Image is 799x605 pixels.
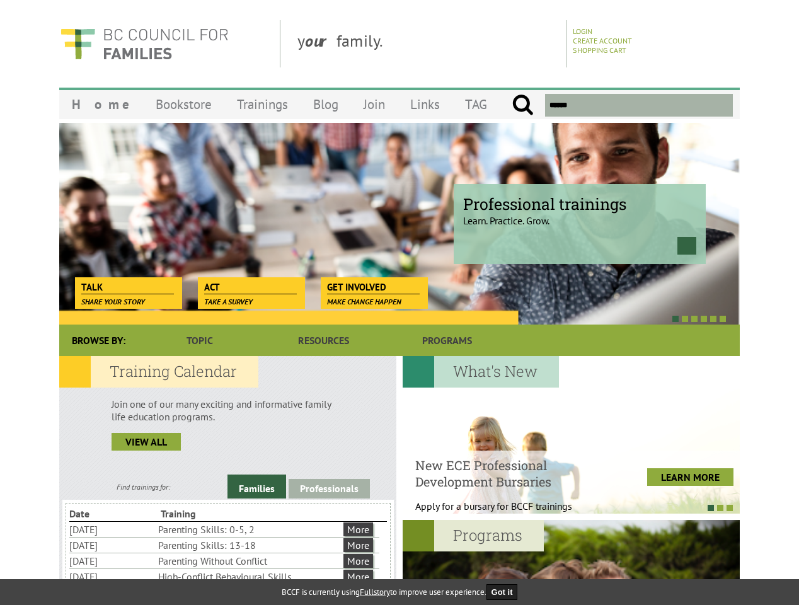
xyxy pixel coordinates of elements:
[287,20,566,67] div: y family.
[573,36,632,45] a: Create Account
[262,325,385,356] a: Resources
[158,538,341,553] li: Parenting Skills: 13-18
[158,569,341,584] li: High-Conflict Behavioural Skills
[415,500,604,525] p: Apply for a bursary for BCCF trainings West...
[112,398,344,423] p: Join one of our many exciting and informative family life education programs.
[512,94,534,117] input: Submit
[59,325,138,356] div: Browse By:
[305,30,336,51] strong: our
[343,522,373,536] a: More
[327,297,401,306] span: Make change happen
[59,89,143,119] a: Home
[463,204,696,227] p: Learn. Practice. Grow.
[647,468,733,486] a: LEARN MORE
[204,297,253,306] span: Take a survey
[452,89,500,119] a: TAG
[486,584,518,600] button: Got it
[398,89,452,119] a: Links
[75,277,180,295] a: Talk Share your story
[227,475,286,498] a: Families
[59,482,227,492] div: Find trainings for:
[301,89,351,119] a: Blog
[143,89,224,119] a: Bookstore
[158,553,341,568] li: Parenting Without Conflict
[69,538,156,553] li: [DATE]
[59,20,229,67] img: BC Council for FAMILIES
[351,89,398,119] a: Join
[69,569,156,584] li: [DATE]
[204,280,297,294] span: Act
[69,506,158,521] li: Date
[224,89,301,119] a: Trainings
[343,570,373,584] a: More
[463,193,696,214] span: Professional trainings
[198,277,303,295] a: Act Take a survey
[69,522,156,537] li: [DATE]
[403,356,559,388] h2: What's New
[403,520,544,551] h2: Programs
[321,277,426,295] a: Get Involved Make change happen
[343,554,373,568] a: More
[112,433,181,451] a: view all
[138,325,262,356] a: Topic
[343,538,373,552] a: More
[415,457,604,490] h4: New ECE Professional Development Bursaries
[59,356,258,388] h2: Training Calendar
[327,280,420,294] span: Get Involved
[360,587,390,597] a: Fullstory
[289,479,370,498] a: Professionals
[573,26,592,36] a: Login
[69,553,156,568] li: [DATE]
[573,45,626,55] a: Shopping Cart
[161,506,250,521] li: Training
[81,297,145,306] span: Share your story
[386,325,509,356] a: Programs
[81,280,174,294] span: Talk
[158,522,341,537] li: Parenting Skills: 0-5, 2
